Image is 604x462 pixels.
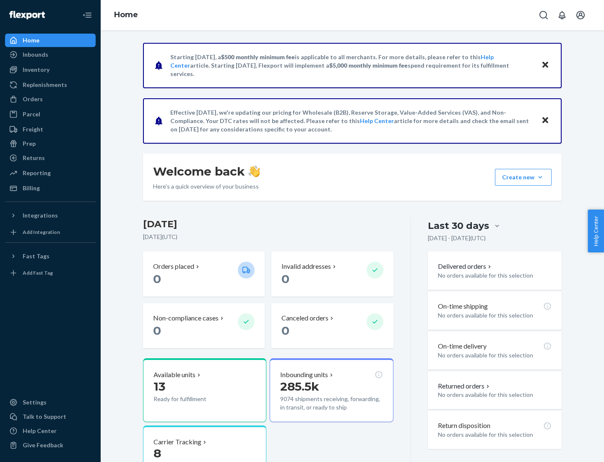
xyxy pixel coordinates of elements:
[438,430,552,439] p: No orders available for this selection
[107,3,145,27] ol: breadcrumbs
[438,381,491,391] button: Returned orders
[248,165,260,177] img: hand-wave emoji
[153,164,260,179] h1: Welcome back
[360,117,394,124] a: Help Center
[5,226,96,239] a: Add Integration
[153,262,194,271] p: Orders placed
[329,62,408,69] span: $5,000 monthly minimum fee
[280,395,383,412] p: 9074 shipments receiving, forwarding, in transit, or ready to ship
[23,36,39,45] div: Home
[23,50,48,59] div: Inbounds
[154,437,201,447] p: Carrier Tracking
[281,323,289,338] span: 0
[143,303,265,348] button: Non-compliance cases 0
[23,184,40,192] div: Billing
[23,154,45,162] div: Returns
[5,424,96,438] a: Help Center
[535,7,552,24] button: Open Search Box
[588,210,604,252] button: Help Center
[438,421,490,430] p: Return disposition
[270,358,393,422] button: Inbounding units285.5k9074 shipments receiving, forwarding, in transit, or ready to ship
[438,391,552,399] p: No orders available for this selection
[5,92,96,106] a: Orders
[438,311,552,320] p: No orders available for this selection
[143,233,393,241] p: [DATE] ( UTC )
[428,234,486,242] p: [DATE] - [DATE] ( UTC )
[23,427,57,435] div: Help Center
[438,271,552,280] p: No orders available for this selection
[79,7,96,24] button: Close Navigation
[153,182,260,191] p: Here’s a quick overview of your business
[5,78,96,92] a: Replenishments
[5,410,96,423] a: Talk to Support
[221,53,295,60] span: $500 monthly minimum fee
[143,358,266,422] button: Available units13Ready for fulfillment
[154,395,231,403] p: Ready for fulfillment
[540,115,551,127] button: Close
[281,313,328,323] p: Canceled orders
[153,323,161,338] span: 0
[280,379,319,394] span: 285.5k
[438,341,487,351] p: On-time delivery
[170,53,533,78] p: Starting [DATE], a is applicable to all merchants. For more details, please refer to this article...
[5,123,96,136] a: Freight
[554,7,570,24] button: Open notifications
[5,209,96,222] button: Integrations
[23,398,47,407] div: Settings
[438,351,552,360] p: No orders available for this selection
[23,81,67,89] div: Replenishments
[5,166,96,180] a: Reporting
[281,262,331,271] p: Invalid addresses
[23,110,40,118] div: Parcel
[9,11,45,19] img: Flexport logo
[23,66,49,74] div: Inventory
[154,446,161,460] span: 8
[438,302,488,311] p: On-time shipping
[5,151,96,165] a: Returns
[154,379,165,394] span: 13
[271,303,393,348] button: Canceled orders 0
[5,48,96,61] a: Inbounds
[114,10,138,19] a: Home
[5,137,96,150] a: Prep
[495,169,552,186] button: Create new
[5,438,96,452] button: Give Feedback
[23,95,43,103] div: Orders
[154,370,195,380] p: Available units
[170,108,533,134] p: Effective [DATE], we're updating our pricing for Wholesale (B2B), Reserve Storage, Value-Added Se...
[5,34,96,47] a: Home
[23,139,36,148] div: Prep
[23,169,51,177] div: Reporting
[5,108,96,121] a: Parcel
[438,262,493,271] button: Delivered orders
[23,441,63,449] div: Give Feedback
[5,266,96,280] a: Add Fast Tag
[281,272,289,286] span: 0
[23,125,43,134] div: Freight
[153,313,219,323] p: Non-compliance cases
[280,370,328,380] p: Inbounding units
[153,272,161,286] span: 0
[540,59,551,71] button: Close
[23,211,58,220] div: Integrations
[23,228,60,236] div: Add Integration
[23,412,66,421] div: Talk to Support
[428,219,489,232] div: Last 30 days
[5,249,96,263] button: Fast Tags
[143,252,265,297] button: Orders placed 0
[271,252,393,297] button: Invalid addresses 0
[23,252,49,260] div: Fast Tags
[5,181,96,195] a: Billing
[5,63,96,76] a: Inventory
[5,396,96,409] a: Settings
[143,218,393,231] h3: [DATE]
[23,269,53,276] div: Add Fast Tag
[572,7,589,24] button: Open account menu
